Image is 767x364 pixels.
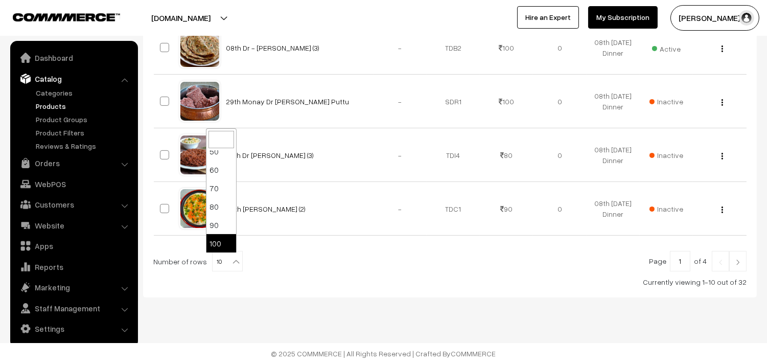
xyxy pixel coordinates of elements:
a: My Subscription [588,6,658,29]
img: COMMMERCE [13,13,120,21]
a: Categories [33,87,134,98]
a: Website [13,216,134,235]
a: Apps [13,237,134,255]
td: SDR1 [427,75,480,128]
a: 29th Monay Dr [PERSON_NAME] Puttu [226,97,350,106]
img: Menu [722,99,723,106]
a: 28th Dr [PERSON_NAME] (3) [226,151,314,160]
img: Menu [722,153,723,160]
a: Marketing [13,278,134,297]
a: Catalog [13,70,134,88]
td: 90 [480,182,533,236]
li: 100 [206,234,236,253]
a: Customers [13,195,134,214]
a: 09th [PERSON_NAME] (2) [226,204,306,213]
span: Active [652,41,681,54]
img: Right [733,259,742,265]
a: Settings [13,320,134,338]
a: Dashboard [13,49,134,67]
button: [PERSON_NAME] s… [670,5,759,31]
li: 50 [206,142,236,161]
span: of 4 [694,257,707,265]
span: Inactive [649,96,683,107]
img: user [739,10,754,26]
td: 08th [DATE] Dinner [587,182,640,236]
td: 0 [533,21,586,75]
a: WebPOS [13,175,134,193]
a: COMMMERCE [13,10,102,22]
td: - [374,21,427,75]
td: 0 [533,128,586,182]
td: - [374,182,427,236]
span: 10 [212,251,243,271]
td: 0 [533,75,586,128]
a: Product Groups [33,114,134,125]
td: 100 [480,21,533,75]
img: Menu [722,45,723,52]
a: 08th Dr - [PERSON_NAME] (3) [226,43,320,52]
td: 08th [DATE] Dinner [587,128,640,182]
td: TDI4 [427,128,480,182]
span: Page [649,257,666,265]
td: 08th [DATE] Dinner [587,21,640,75]
span: 10 [213,252,242,272]
li: 60 [206,161,236,179]
li: 80 [206,197,236,216]
a: Products [33,101,134,111]
td: TDB2 [427,21,480,75]
button: [DOMAIN_NAME] [115,5,246,31]
a: Staff Management [13,299,134,317]
td: 0 [533,182,586,236]
li: 90 [206,216,236,234]
div: Currently viewing 1-10 out of 32 [153,277,747,287]
td: TDC1 [427,182,480,236]
td: 80 [480,128,533,182]
span: Inactive [649,150,683,161]
a: COMMMERCE [451,349,496,358]
td: - [374,75,427,128]
span: Inactive [649,203,683,214]
td: 08th [DATE] Dinner [587,75,640,128]
img: Menu [722,207,723,213]
td: - [374,128,427,182]
a: Hire an Expert [517,6,579,29]
td: 100 [480,75,533,128]
a: Orders [13,154,134,172]
img: Left [716,259,725,265]
a: Product Filters [33,127,134,138]
span: Number of rows [153,256,207,267]
li: 70 [206,179,236,197]
a: Reviews & Ratings [33,141,134,151]
a: Reports [13,258,134,276]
